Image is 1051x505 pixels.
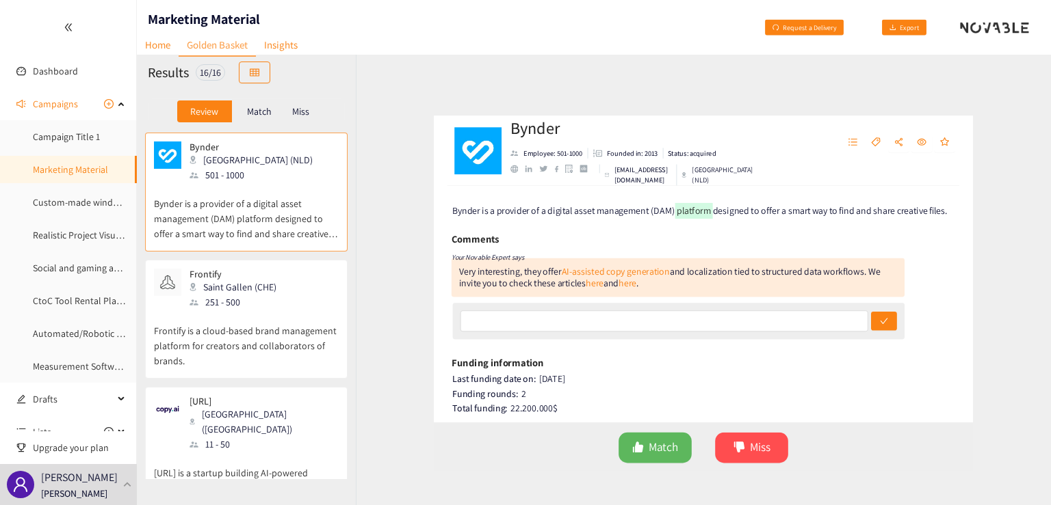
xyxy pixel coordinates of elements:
[16,99,26,109] span: sound
[411,366,518,387] h6: Funding information
[154,310,339,368] p: Frontify is a cloud-based brand management platform for creators and collaborators of brands.
[749,16,859,38] button: redoRequest a Delivery
[717,457,802,493] button: dislikeMiss
[972,109,996,131] button: star
[898,317,929,339] button: check
[657,126,718,139] li: Status
[16,443,26,452] span: trophy
[530,147,543,154] a: facebook
[412,423,997,437] div: 22.200.000 $
[104,99,114,109] span: plus-circle
[33,196,182,208] a: Custom-made windows configurator
[190,279,285,295] div: Saint Gallen (CHE)
[41,486,107,501] p: [PERSON_NAME]
[662,126,718,139] p: Status: acquired
[539,263,664,277] a: AI‑assisted copy generation
[154,396,181,423] img: Snapshot of the company's website
[479,90,755,117] h2: Bynder
[190,396,329,407] p: [URL]
[33,262,233,274] a: Social and gaming application for ideation events
[33,327,196,340] a: Automated/Robotic Inventory Solutions
[757,464,781,485] span: Miss
[678,146,763,170] div: [GEOGRAPHIC_DATA] (NLD)
[196,64,225,81] div: 16 / 16
[148,63,189,82] h2: Results
[292,106,309,117] p: Miss
[190,437,337,452] div: 11 - 50
[411,222,466,243] h6: Comments
[883,23,893,33] span: download
[16,427,26,437] span: unordered-list
[983,439,1051,505] div: Widget de chat
[671,191,714,209] mark: platform
[479,146,496,155] a: website
[41,469,118,486] p: [PERSON_NAME]
[945,109,970,131] button: eye
[412,389,997,402] div: [DATE]
[412,193,671,207] span: Bynder is a provider of a digital asset management (DAM)
[479,126,569,139] li: Employees
[33,163,108,176] a: Marketing Material
[775,20,849,35] span: Request a Delivery
[569,126,657,139] li: Founded in year
[605,457,690,493] button: likeMatch
[918,109,943,131] button: share-alt
[154,269,181,296] img: Snapshot of the company's website
[952,114,963,126] span: eye
[247,106,272,117] p: Match
[605,277,625,291] a: here
[560,146,577,155] a: crunchbase
[714,193,987,207] span: designed to offer a smart way to find and share creative files.
[239,62,270,83] button: table
[925,114,936,126] span: share-alt
[892,109,916,131] button: tag
[190,152,321,167] div: [GEOGRAPHIC_DATA] (NLD)
[64,23,73,32] span: double-left
[873,16,935,38] button: downloadExport
[33,418,51,446] span: Lists
[33,434,126,461] span: Upgrade your plan
[179,34,256,57] a: Golden Basket
[250,68,259,79] span: table
[865,109,890,131] button: unordered-list
[33,360,127,372] a: Measurement Software
[33,295,140,307] a: CtoC Tool Rental Platform
[154,182,339,241] p: Bynder is a provider of a digital asset management (DAM) platform designed to offer a smart way t...
[190,269,276,279] p: Frontify
[872,114,883,126] span: unordered-list
[412,388,509,402] span: Last funding date on:
[621,467,634,483] span: like
[496,147,512,155] a: linkedin
[640,464,675,485] span: Match
[567,277,587,291] a: here
[978,114,989,126] span: star
[190,407,337,437] div: [GEOGRAPHIC_DATA] ([GEOGRAPHIC_DATA])
[33,385,114,413] span: Drafts
[16,394,26,404] span: edit
[738,467,752,483] span: dislike
[33,90,78,118] span: Campaigns
[412,406,997,420] div: 2
[33,131,100,143] a: Campaign Title 1
[600,146,666,170] p: [EMAIL_ADDRESS][DOMAIN_NAME]
[12,476,29,493] span: user
[154,141,181,169] img: Snapshot of the company's website
[760,23,769,33] span: redo
[419,263,909,291] div: Very interesting, they offer and localization tied to structured data workflows. We invite you to...
[412,422,476,437] span: Total funding:
[190,295,285,310] div: 251 - 500
[190,141,313,152] p: Bynder
[256,34,306,55] a: Insights
[909,323,918,334] span: check
[412,405,489,420] span: Funding rounds:
[512,147,530,154] a: twitter
[543,146,560,156] a: google maps
[104,427,114,437] span: plus-circle
[983,439,1051,505] iframe: Chat Widget
[190,167,321,182] div: 501 - 1000
[154,452,339,495] p: [URL] is a startup building AI-powered copywriting tools for business customers.
[33,65,78,77] a: Dashboard
[591,126,651,139] p: Founded in: 2013
[411,249,495,259] i: Your Novable Expert says
[33,229,222,241] a: Realistic Project Visualization for Configurators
